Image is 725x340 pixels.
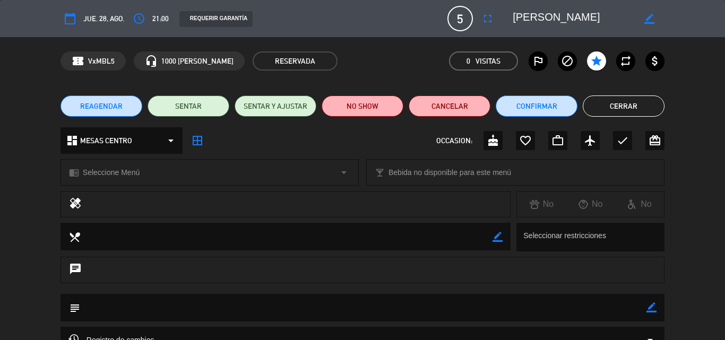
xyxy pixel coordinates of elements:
[646,302,657,312] i: border_color
[69,263,82,277] i: chat
[69,197,82,212] i: healing
[133,12,145,25] i: access_time
[436,135,472,147] span: OCCASION:
[88,55,115,67] span: VxMBL5
[561,55,574,67] i: block
[517,197,566,211] div: No
[130,9,149,28] button: access_time
[161,55,234,67] span: 1000 [PERSON_NAME]
[253,51,338,71] span: RESERVADA
[649,134,661,147] i: card_giftcard
[83,13,124,25] span: jue. 28, ago.
[496,95,577,117] button: Confirmar
[64,12,76,25] i: calendar_today
[532,55,545,67] i: outlined_flag
[615,197,664,211] div: No
[616,134,629,147] i: check
[467,55,470,67] span: 0
[409,95,490,117] button: Cancelar
[80,135,132,147] span: MESAS CENTRO
[619,55,632,67] i: repeat
[145,55,158,67] i: headset_mic
[584,134,597,147] i: airplanemode_active
[80,101,123,112] span: REAGENDAR
[66,134,79,147] i: dashboard
[68,231,80,242] i: local_dining
[69,168,79,178] i: chrome_reader_mode
[583,95,664,117] button: Cerrar
[83,167,140,179] span: Seleccione Menú
[519,134,532,147] i: favorite_border
[644,14,654,24] i: border_color
[375,168,385,178] i: local_bar
[152,13,169,25] span: 21:00
[72,55,84,67] span: confirmation_number
[338,166,350,179] i: arrow_drop_down
[487,134,499,147] i: cake
[148,95,229,117] button: SENTAR
[493,232,503,242] i: border_color
[447,6,473,31] span: 5
[590,55,603,67] i: star
[551,134,564,147] i: work_outline
[179,11,253,27] div: REQUERIR GARANTÍA
[478,9,497,28] button: fullscreen
[476,55,500,67] em: Visitas
[165,134,177,147] i: arrow_drop_down
[61,9,80,28] button: calendar_today
[481,12,494,25] i: fullscreen
[191,134,204,147] i: border_all
[235,95,316,117] button: SENTAR Y AJUSTAR
[68,302,80,313] i: subject
[566,197,615,211] div: No
[389,167,511,179] span: Bebida no disponible para este menú
[649,55,661,67] i: attach_money
[61,95,142,117] button: REAGENDAR
[322,95,403,117] button: NO SHOW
